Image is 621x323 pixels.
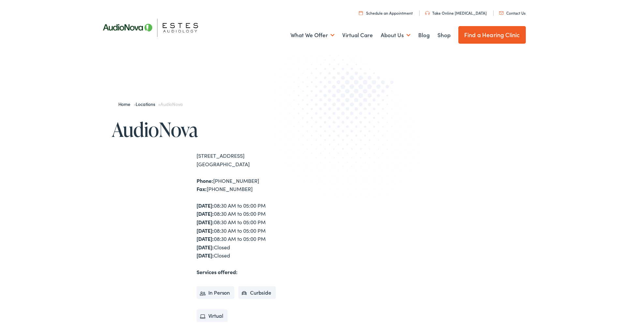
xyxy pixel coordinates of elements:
[197,268,238,275] strong: Services offered:
[197,177,311,193] div: [PHONE_NUMBER] [PHONE_NUMBER]
[118,101,183,107] span: » »
[359,11,363,15] img: utility icon
[160,101,183,107] span: AudioNova
[238,286,276,299] li: Curbside
[197,227,214,234] strong: [DATE]:
[112,119,311,140] h1: AudioNova
[197,235,214,242] strong: [DATE]:
[197,309,228,322] li: Virtual
[197,201,311,260] div: 08:30 AM to 05:00 PM 08:30 AM to 05:00 PM 08:30 AM to 05:00 PM 08:30 AM to 05:00 PM 08:30 AM to 0...
[197,202,214,209] strong: [DATE]:
[425,11,430,15] img: utility icon
[136,101,158,107] a: Locations
[499,11,504,15] img: utility icon
[437,23,451,47] a: Shop
[425,10,487,16] a: Take Online [MEDICAL_DATA]
[290,23,334,47] a: What We Offer
[418,23,430,47] a: Blog
[197,185,207,192] strong: Fax:
[342,23,373,47] a: Virtual Care
[197,152,311,168] div: [STREET_ADDRESS] [GEOGRAPHIC_DATA]
[197,252,214,259] strong: [DATE]:
[359,10,413,16] a: Schedule an Appointment
[197,286,235,299] li: In Person
[197,218,214,226] strong: [DATE]:
[118,101,134,107] a: Home
[197,243,214,251] strong: [DATE]:
[197,177,213,184] strong: Phone:
[197,210,214,217] strong: [DATE]:
[381,23,410,47] a: About Us
[458,26,526,44] a: Find a Hearing Clinic
[499,10,525,16] a: Contact Us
